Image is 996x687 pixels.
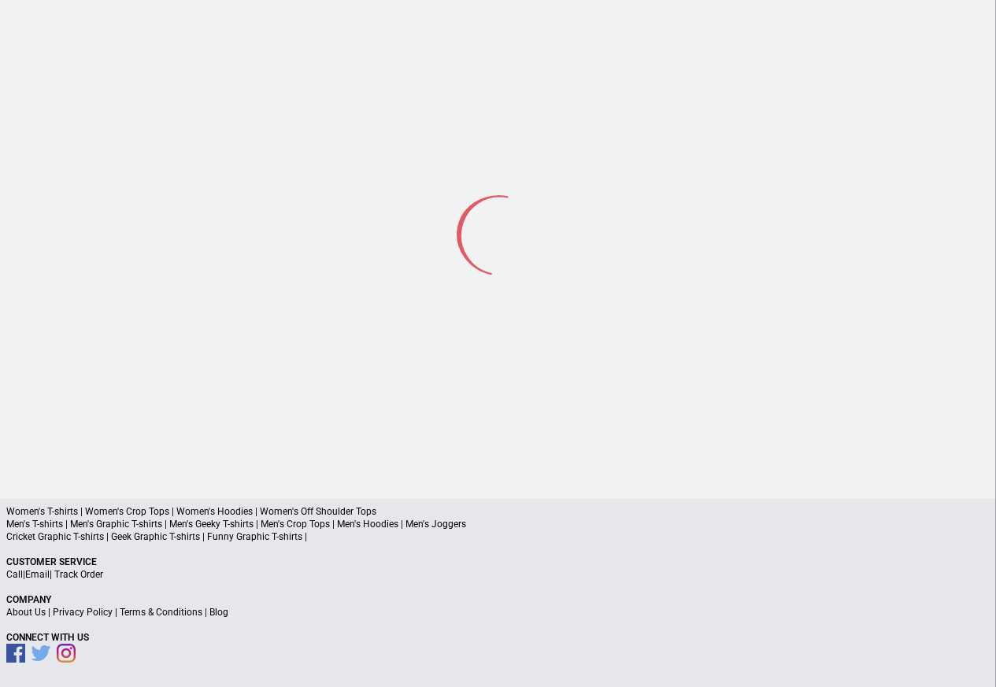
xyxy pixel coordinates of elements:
[6,607,46,618] a: About Us
[25,569,50,580] a: Email
[53,607,113,618] a: Privacy Policy
[6,569,23,580] a: Call
[6,530,990,543] p: Cricket Graphic T-shirts | Geek Graphic T-shirts | Funny Graphic T-shirts |
[6,505,990,518] p: Women's T-shirts | Women's Crop Tops | Women's Hoodies | Women's Off Shoulder Tops
[54,569,103,580] a: Track Order
[120,607,202,618] a: Terms & Conditions
[6,518,990,530] p: Men's T-shirts | Men's Graphic T-shirts | Men's Geeky T-shirts | Men's Crop Tops | Men's Hoodies ...
[209,607,228,618] a: Blog
[6,606,990,619] p: | | |
[6,593,990,606] p: Company
[6,556,990,568] p: Customer Service
[6,631,990,644] p: Connect With Us
[6,568,990,581] p: | |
